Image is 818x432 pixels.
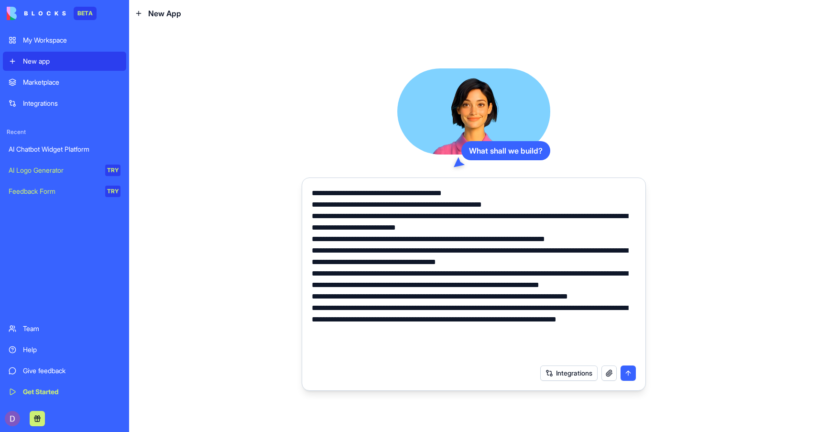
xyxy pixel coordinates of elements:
[23,324,120,333] div: Team
[15,275,60,281] div: Shelly • [DATE]
[54,82,113,89] b: ‘Invite & Share’
[3,361,126,380] a: Give feedback
[16,146,149,201] div: Sharing Your Tools with OthersAnything you need to know about sharing your Blocks tools with…
[43,104,71,112] b: ‘Public’
[3,128,126,136] span: Recent
[3,31,126,50] a: My Workspace
[5,411,20,426] img: ACg8ocKc1Jd6EM1L-zcA2IynxEDHzbPuiplT94mn7_P45bTDdJSETQ=s96-c
[30,313,38,321] button: Gif picker
[45,313,53,321] button: Upload attachment
[22,81,149,90] li: Go to the button.
[46,12,95,22] p: Active 30m ago
[15,72,149,81] div: Hey! You can do this in just a few steps:
[23,56,120,66] div: New app
[25,154,139,174] div: Sharing Your Tools with Others
[3,319,126,338] a: Team
[23,99,120,108] div: Integrations
[150,4,168,22] button: Home
[15,313,22,321] button: Emoji picker
[168,4,185,21] div: Close
[540,366,598,381] button: Integrations
[23,366,120,376] div: Give feedback
[3,161,126,180] a: AI Logo GeneratorTRY
[25,175,139,192] span: Anything you need to know about sharing your Blocks tools with…
[9,144,120,154] div: AI Chatbot Widget Platform
[8,293,183,310] textarea: Message…
[164,310,179,325] button: Send a message…
[3,140,126,159] a: AI Chatbot Widget Platform
[7,7,66,20] img: logo
[33,33,159,53] a: Publishing my landing page
[7,7,97,20] a: BETA
[9,187,98,196] div: Feedback Form
[27,5,43,21] img: Profile image for Shelly
[3,340,126,359] a: Help
[53,39,151,46] span: Publishing my landing page
[3,52,126,71] a: New app
[46,5,69,12] h1: Shelly
[22,92,149,101] li: Open the tab.
[9,166,98,175] div: AI Logo Generator
[74,7,97,20] div: BETA
[8,66,184,294] div: Shelly says…
[3,94,126,113] a: Integrations
[148,8,181,19] span: New App
[461,141,550,160] div: What shall we build?
[54,93,87,100] b: ‘Publish’
[61,313,68,321] button: Start recording
[23,387,120,397] div: Get Started
[6,4,24,22] button: go back
[3,73,126,92] a: Marketplace
[3,382,126,401] a: Get Started
[3,182,126,201] a: Feedback FormTRY
[23,345,120,354] div: Help
[105,165,120,176] div: TRY
[105,186,120,197] div: TRY
[23,78,120,87] div: Marketplace
[8,44,184,66] div: Shelly says…
[22,104,149,113] li: Select and copy the link.
[15,117,149,145] div: That’s it! 🎉 You can also find more details in this article. I’m here if you have any other quest...
[23,35,120,45] div: My Workspace
[8,66,157,273] div: Hey! You can do this in just a few steps:Go to the‘Invite & Share’button.Open the‘Publish’tab.Sel...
